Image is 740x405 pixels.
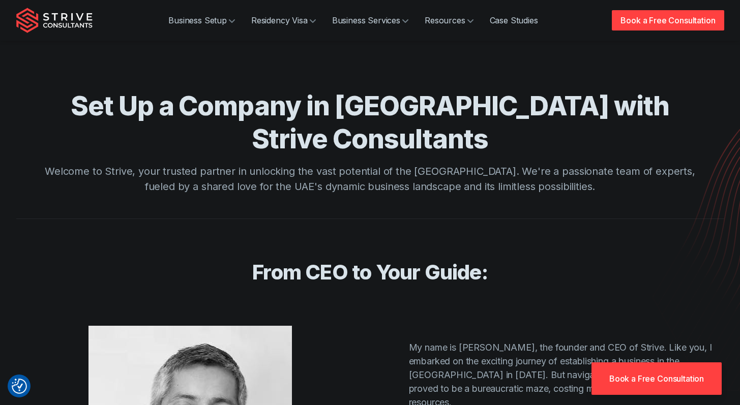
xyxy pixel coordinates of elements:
[612,10,724,30] a: Book a Free Consultation
[16,8,93,33] img: Strive Consultants
[243,10,324,30] a: Residency Visa
[482,10,546,30] a: Case Studies
[591,362,722,395] a: Book a Free Consultation
[324,10,417,30] a: Business Services
[12,379,27,394] img: Revisit consent button
[45,89,696,155] h1: Set Up a Company in [GEOGRAPHIC_DATA] with Strive Consultants
[45,260,696,285] h2: From CEO to Your Guide:
[160,10,243,30] a: Business Setup
[417,10,482,30] a: Resources
[12,379,27,394] button: Consent Preferences
[45,164,696,194] p: Welcome to Strive, your trusted partner in unlocking the vast potential of the [GEOGRAPHIC_DATA]....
